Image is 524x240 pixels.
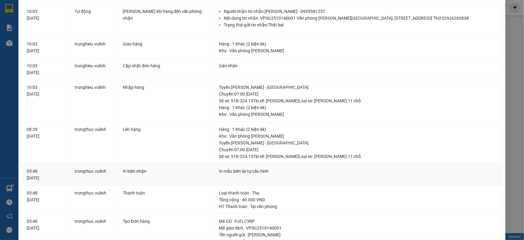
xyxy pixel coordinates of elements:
[219,196,497,203] div: Tổng cộng : 40.000 VND
[219,84,497,104] div: Tuyến : [PERSON_NAME] - [GEOGRAPHIC_DATA] Chuyến: 07:00 [DATE] Số xe: 51B-324.13 Tài xế: [PERSON_...
[219,126,497,133] div: Hàng : 1 Khác (2 kiện kk)
[27,190,65,203] div: 05:48 [DATE]
[123,84,209,91] div: Nhập hàng
[123,190,209,196] div: Thanh toán
[219,168,497,175] div: In mẫu biên lai tự cấu hình
[219,41,497,47] div: Hàng : 1 Khác (2 kiện kk)
[27,8,65,22] div: 10:03 [DATE]
[70,164,118,186] td: trongthuc.vulinh
[219,104,497,111] div: Hàng : 1 Khác (2 kiện kk)
[70,122,118,164] td: trongthuc.vulinh
[219,231,497,238] div: Tên người gửi : [PERSON_NAME]
[27,84,65,97] div: 10:03 [DATE]
[219,133,497,140] div: Kho : Văn phòng [PERSON_NAME]
[70,58,118,80] td: trunghieu.vulinh
[27,62,65,76] div: 10:03 [DATE]
[70,186,118,214] td: trongthuc.vulinh
[224,15,497,22] li: Nội dung tin nhắn: VPSG2510140001 Văn phòng [PERSON_NAME][GEOGRAPHIC_DATA], [STREET_ADDRESS] Thứ ...
[27,218,65,231] div: 05:48 [DATE]
[123,62,209,69] div: Cập nhật đơn hàng
[27,41,65,54] div: 10:03 [DATE]
[123,41,209,47] div: Giao hàng
[70,4,118,37] td: Tự động
[219,225,497,231] div: Mã giao dịch : VPSG2510140001
[27,168,65,181] div: 05:48 [DATE]
[70,37,118,58] td: trunghieu.vulinh
[123,168,209,175] div: In biên nhận
[219,218,497,225] div: Mã GD : PJFLCY8P
[123,218,209,225] div: Tạo Đơn hàng
[219,203,497,210] div: HT Thanh toán : Tại văn phòng
[219,47,497,54] div: Kho : Văn phòng [PERSON_NAME]
[219,111,497,118] div: Kho : Văn phòng [PERSON_NAME]
[123,126,209,133] div: Lên hàng
[123,8,209,22] div: [PERSON_NAME] khi hàng đến văn phòng nhận
[224,8,497,15] li: Người nhận tin nhắn: [PERSON_NAME] - 0939581237
[219,62,497,69] div: Gán nhãn :
[27,126,65,140] div: 08:29 [DATE]
[224,22,497,28] li: Trạng thái gửi tin nhắn: Thất bại
[219,140,497,160] div: Tuyến : [PERSON_NAME] - [GEOGRAPHIC_DATA] Chuyến: 07:00 [DATE] Số xe: 51B-324.13 Tài xế: [PERSON_...
[70,80,118,122] td: trunghieu.vulinh
[219,190,497,196] div: Loại thanh toán : Thu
